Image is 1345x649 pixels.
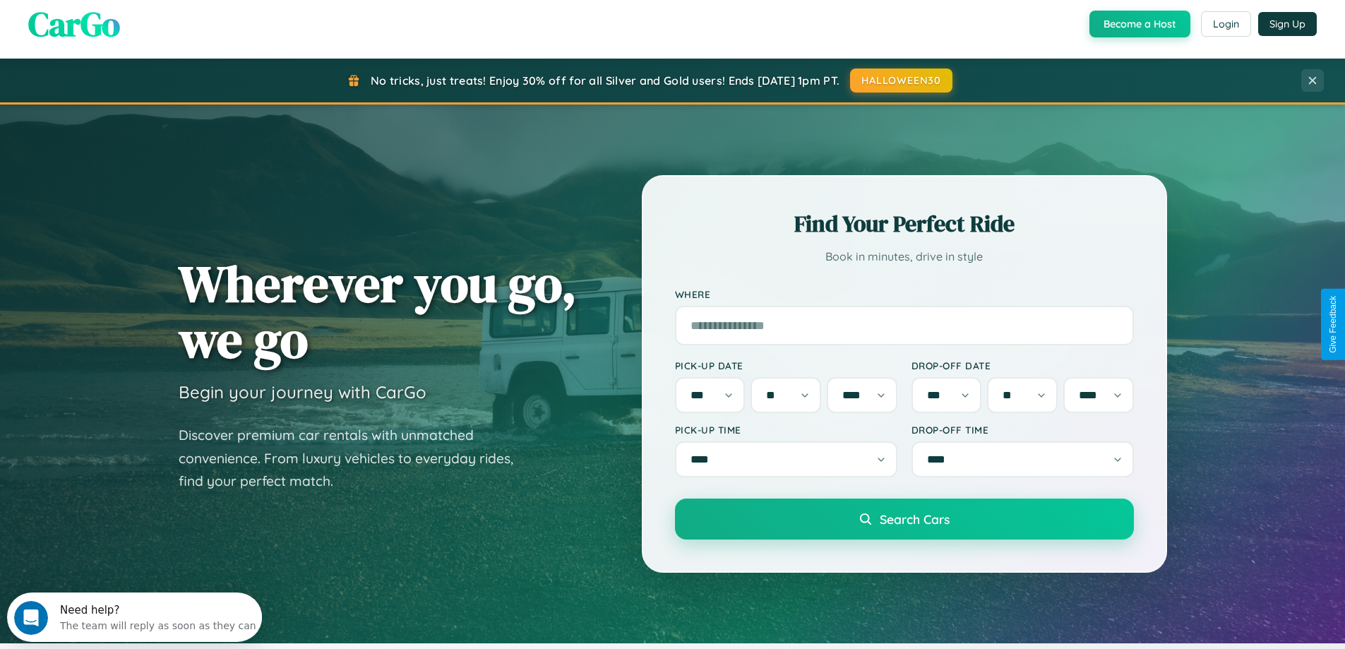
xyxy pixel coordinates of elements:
[28,1,120,47] span: CarGo
[675,246,1134,267] p: Book in minutes, drive in style
[1089,11,1190,37] button: Become a Host
[675,359,897,371] label: Pick-up Date
[53,23,249,38] div: The team will reply as soon as they can
[1201,11,1251,37] button: Login
[1328,296,1338,353] div: Give Feedback
[53,12,249,23] div: Need help?
[850,69,952,93] button: HALLOWEEN30
[911,424,1134,436] label: Drop-off Time
[179,424,532,493] p: Discover premium car rentals with unmatched convenience. From luxury vehicles to everyday rides, ...
[7,593,262,642] iframe: Intercom live chat discovery launcher
[675,208,1134,239] h2: Find Your Perfect Ride
[179,256,577,367] h1: Wherever you go, we go
[675,424,897,436] label: Pick-up Time
[14,601,48,635] iframe: Intercom live chat
[880,511,950,527] span: Search Cars
[675,288,1134,300] label: Where
[911,359,1134,371] label: Drop-off Date
[6,6,263,44] div: Open Intercom Messenger
[371,73,839,88] span: No tricks, just treats! Enjoy 30% off for all Silver and Gold users! Ends [DATE] 1pm PT.
[675,499,1134,540] button: Search Cars
[1258,12,1317,36] button: Sign Up
[179,381,426,403] h3: Begin your journey with CarGo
